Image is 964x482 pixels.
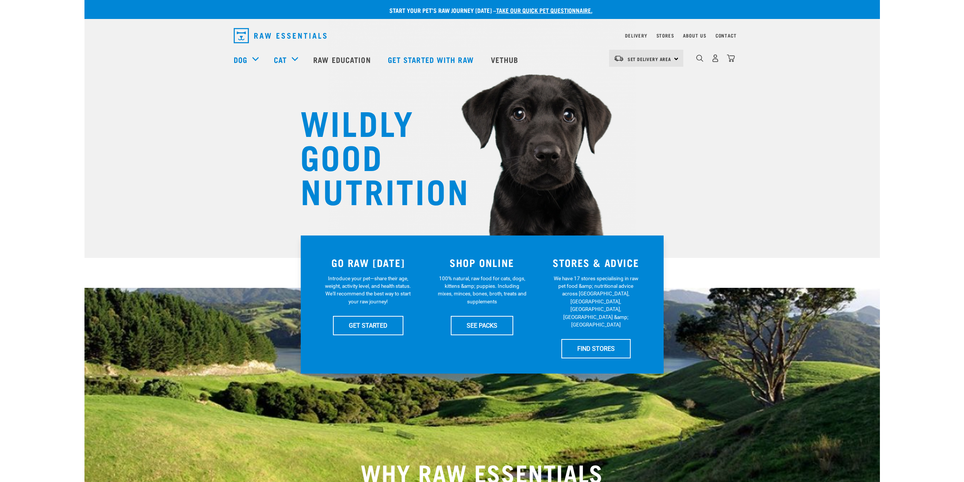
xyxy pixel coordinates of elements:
nav: dropdown navigation [84,44,880,75]
a: Cat [274,54,287,65]
a: Dog [234,54,247,65]
a: Delivery [625,34,647,37]
a: GET STARTED [333,316,403,335]
h1: WILDLY GOOD NUTRITION [300,104,452,207]
h3: STORES & ADVICE [544,257,648,268]
a: Vethub [483,44,528,75]
h3: SHOP ONLINE [430,257,534,268]
nav: dropdown navigation [228,25,737,46]
p: Introduce your pet—share their age, weight, activity level, and health status. We'll recommend th... [323,275,412,306]
a: SEE PACKS [451,316,513,335]
p: 100% natural, raw food for cats, dogs, kittens &amp; puppies. Including mixes, minces, bones, bro... [437,275,527,306]
h3: GO RAW [DATE] [316,257,421,268]
a: Contact [716,34,737,37]
p: Start your pet’s raw journey [DATE] – [90,6,886,15]
img: home-icon-1@2x.png [696,55,703,62]
img: van-moving.png [614,55,624,62]
a: Raw Education [306,44,380,75]
a: Get started with Raw [380,44,483,75]
span: Set Delivery Area [628,58,672,60]
a: take our quick pet questionnaire. [496,8,592,12]
a: Stores [656,34,674,37]
p: We have 17 stores specialising in raw pet food &amp; nutritional advice across [GEOGRAPHIC_DATA],... [552,275,641,329]
img: Raw Essentials Logo [234,28,327,43]
a: About Us [683,34,706,37]
img: home-icon@2x.png [727,54,735,62]
img: user.png [711,54,719,62]
a: FIND STORES [561,339,631,358]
